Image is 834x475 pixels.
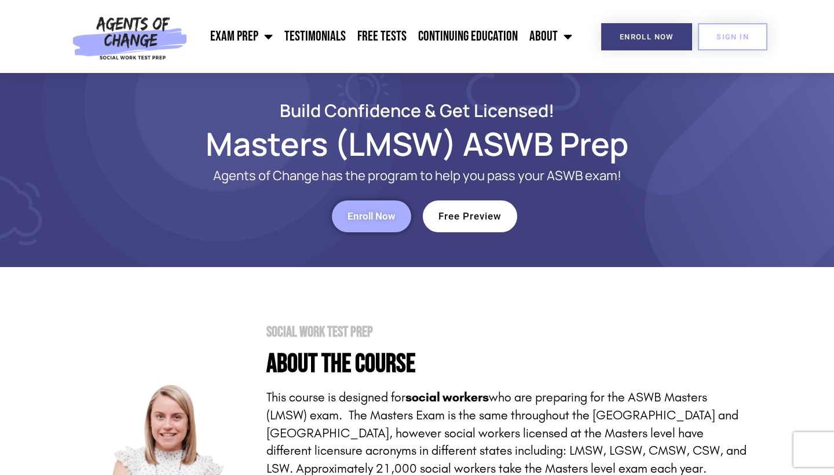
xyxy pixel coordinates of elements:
a: About [524,22,578,51]
a: Exam Prep [204,22,279,51]
h1: Masters (LMSW) ASWB Prep [87,130,747,157]
span: Enroll Now [620,33,674,41]
a: Enroll Now [601,23,692,50]
a: SIGN IN [698,23,767,50]
a: Enroll Now [332,200,411,232]
p: Agents of Change has the program to help you pass your ASWB exam! [133,169,701,183]
nav: Menu [193,22,579,51]
a: Free Tests [352,22,412,51]
h2: Build Confidence & Get Licensed! [87,102,747,119]
h4: About the Course [266,351,747,377]
a: Free Preview [423,200,517,232]
a: Continuing Education [412,22,524,51]
h2: Social Work Test Prep [266,325,747,339]
strong: social workers [405,390,489,405]
span: Free Preview [438,211,502,221]
span: SIGN IN [716,33,749,41]
span: Enroll Now [348,211,396,221]
a: Testimonials [279,22,352,51]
